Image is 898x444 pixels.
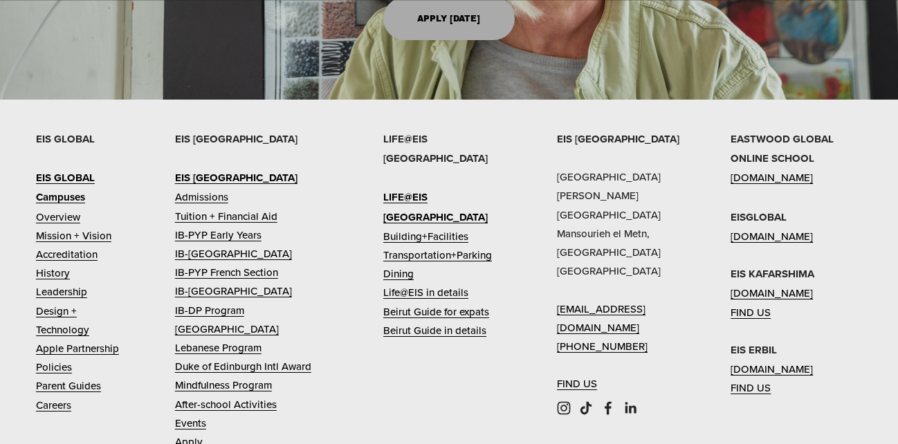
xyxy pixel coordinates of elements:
strong: EIS KAFARSHIMA [731,266,814,281]
strong: EASTWOOD GLOBAL ONLINE SCHOOL [731,131,834,166]
a: Apple Partnership [36,339,119,358]
a: Life@EIS in details [383,283,468,302]
a: [PHONE_NUMBER] [557,337,648,355]
strong: Campuses [36,189,85,205]
a: Lebanese Program [175,338,262,357]
strong: EISGLOBAL [731,210,787,225]
a: Transportation+Parking [383,246,492,264]
strong: EIS GLOBAL [36,131,95,147]
a: [DOMAIN_NAME] [731,360,813,378]
a: FIND US [731,378,771,397]
a: Design + Technology [36,302,133,339]
strong: EIS GLOBAL [36,170,95,185]
a: Careers [36,396,71,414]
a: FIND US [731,303,771,322]
a: FIND US [557,374,597,393]
a: Accreditation [36,245,98,263]
strong: LIFE@EIS [GEOGRAPHIC_DATA] [383,189,488,224]
a: Building+Facilities [383,227,468,246]
a: Mission + Vision [36,226,111,245]
a: TikTok [579,401,593,415]
strong: EIS [GEOGRAPHIC_DATA] [175,170,297,185]
strong: EIS [GEOGRAPHIC_DATA] [557,131,679,147]
a: [EMAIL_ADDRESS][DOMAIN_NAME] [557,299,688,337]
strong: EIS [GEOGRAPHIC_DATA] [175,131,297,147]
a: [DOMAIN_NAME] [731,227,813,246]
strong: EIS ERBIL [731,342,777,358]
a: Admissions [175,187,228,206]
a: Beirut Guide in details [383,321,486,340]
a: LinkedIn [623,401,637,415]
strong: LIFE@EIS [GEOGRAPHIC_DATA] [383,131,488,166]
a: Events [175,414,206,432]
a: After-school Activities [175,395,277,414]
a: Leadership [36,282,87,301]
a: [DOMAIN_NAME] [731,284,813,302]
a: Beirut Guide for expats [383,302,489,321]
a: IB-[GEOGRAPHIC_DATA] [175,244,292,263]
a: Policies [36,358,72,376]
a: EIS [GEOGRAPHIC_DATA] [175,168,297,187]
a: IB-PYP French Section [175,263,278,281]
a: [GEOGRAPHIC_DATA] [175,320,279,338]
a: Duke of Edinburgh Intl Award [175,357,311,376]
a: Facebook [601,401,615,415]
a: IB-[GEOGRAPHIC_DATA] [175,281,292,300]
a: LIFE@EIS [GEOGRAPHIC_DATA] [383,187,515,226]
a: EIS GLOBAL [36,168,95,187]
a: Overview [36,207,80,226]
a: History [36,263,70,282]
a: Dining [383,264,414,283]
a: IB-DP Program [175,301,244,320]
a: Tuition + Financial Aid [175,207,277,225]
a: Mindfulness Program [175,376,272,394]
a: [DOMAIN_NAME] [731,168,813,187]
a: IB-PYP Early Years [175,225,262,244]
a: Campuses [36,187,85,207]
a: Parent Guides [36,376,101,395]
a: Instagram [557,401,571,415]
p: [GEOGRAPHIC_DATA] [PERSON_NAME][GEOGRAPHIC_DATA] Mansourieh el Metn, [GEOGRAPHIC_DATA] [GEOGRAPHI... [557,129,688,394]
